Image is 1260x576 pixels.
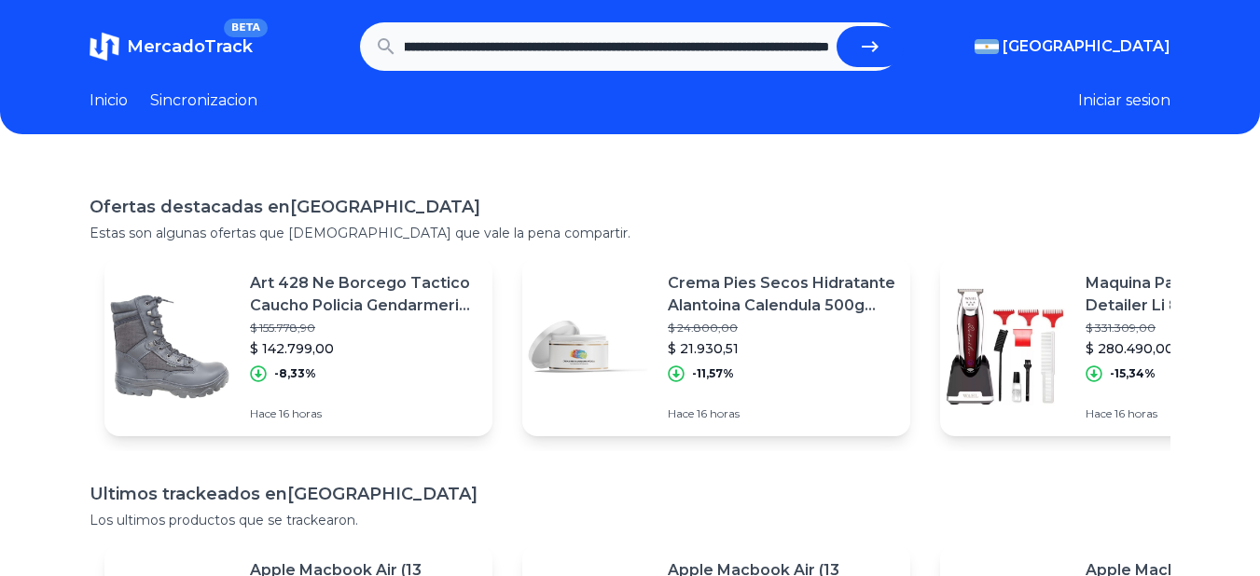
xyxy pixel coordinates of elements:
h1: Ofertas destacadas en [GEOGRAPHIC_DATA] [90,194,1170,220]
a: MercadoTrackBETA [90,32,253,62]
span: MercadoTrack [127,36,253,57]
p: $ 24.800,00 [668,321,895,336]
p: $ 142.799,00 [250,339,478,358]
img: Featured image [522,281,653,412]
p: Art 428 Ne Borcego Tactico Caucho Policia Gendarmeri Krapert [250,272,478,317]
img: Argentina [975,39,999,54]
img: Featured image [104,281,235,412]
p: $ 155.778,90 [250,321,478,336]
img: MercadoTrack [90,32,119,62]
p: Estas son algunas ofertas que [DEMOGRAPHIC_DATA] que vale la pena compartir. [90,224,1170,242]
button: [GEOGRAPHIC_DATA] [975,35,1170,58]
h1: Ultimos trackeados en [GEOGRAPHIC_DATA] [90,481,1170,507]
span: BETA [224,19,268,37]
button: Iniciar sesion [1078,89,1170,112]
p: $ 21.930,51 [668,339,895,358]
a: Inicio [90,89,128,112]
p: Los ultimos productos que se trackearon. [90,511,1170,529]
a: Featured imageCrema Pies Secos Hidratante Alantoina Calendula 500g Collage$ 24.800,00$ 21.930,51-... [522,257,910,436]
p: -8,33% [274,366,316,381]
p: Hace 16 horas [250,406,478,421]
p: Crema Pies Secos Hidratante Alantoina Calendula 500g Collage [668,272,895,317]
a: Sincronizacion [150,89,257,112]
p: -15,34% [1110,366,1156,381]
a: Featured imageArt 428 Ne Borcego Tactico Caucho Policia Gendarmeri Krapert$ 155.778,90$ 142.799,0... [104,257,492,436]
p: -11,57% [692,366,734,381]
img: Featured image [940,281,1071,412]
span: [GEOGRAPHIC_DATA] [1003,35,1170,58]
p: Hace 16 horas [668,406,895,421]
